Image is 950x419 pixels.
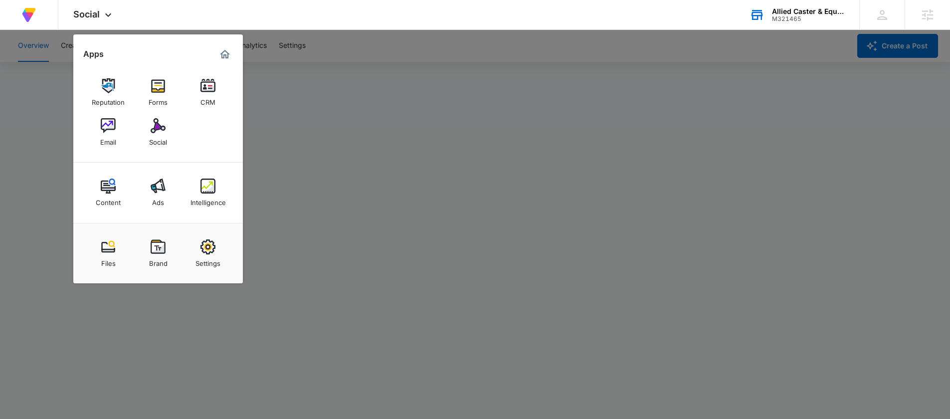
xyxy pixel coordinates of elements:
[89,174,127,211] a: Content
[73,9,100,19] span: Social
[190,194,226,207] div: Intelligence
[152,194,164,207] div: Ads
[189,234,227,272] a: Settings
[772,15,845,22] div: account id
[189,174,227,211] a: Intelligence
[200,93,215,106] div: CRM
[89,113,127,151] a: Email
[149,93,168,106] div: Forms
[83,49,104,59] h2: Apps
[139,113,177,151] a: Social
[139,73,177,111] a: Forms
[101,254,116,267] div: Files
[20,6,38,24] img: Volusion
[92,93,125,106] div: Reputation
[772,7,845,15] div: account name
[89,234,127,272] a: Files
[189,73,227,111] a: CRM
[89,73,127,111] a: Reputation
[100,133,116,146] div: Email
[96,194,121,207] div: Content
[149,133,167,146] div: Social
[149,254,168,267] div: Brand
[139,174,177,211] a: Ads
[217,46,233,62] a: Marketing 360® Dashboard
[139,234,177,272] a: Brand
[195,254,220,267] div: Settings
